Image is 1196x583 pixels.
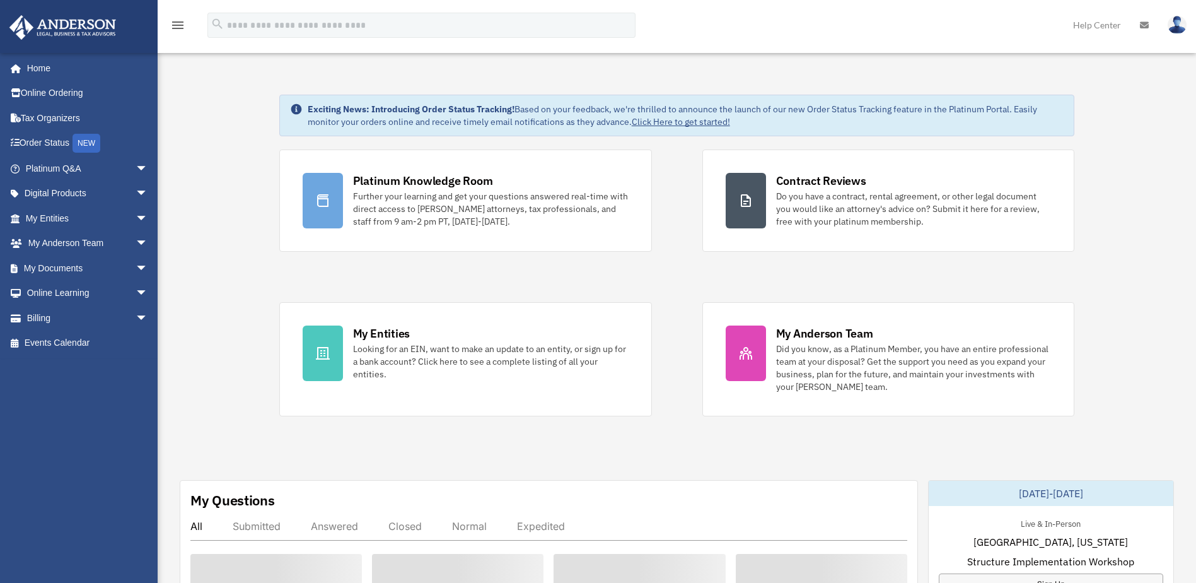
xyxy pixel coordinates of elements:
div: Based on your feedback, we're thrilled to announce the launch of our new Order Status Tracking fe... [308,103,1064,128]
div: Did you know, as a Platinum Member, you have an entire professional team at your disposal? Get th... [776,343,1052,393]
div: Expedited [517,520,565,533]
div: Contract Reviews [776,173,866,189]
span: arrow_drop_down [136,305,161,331]
div: My Questions [190,491,275,510]
a: Tax Organizers [9,105,167,131]
span: arrow_drop_down [136,181,161,207]
div: Submitted [233,520,281,533]
a: Contract Reviews Do you have a contract, rental agreement, or other legal document you would like... [702,150,1075,252]
i: menu [170,18,185,33]
div: Normal [452,520,487,533]
div: Closed [388,520,422,533]
a: Platinum Knowledge Room Further your learning and get your questions answered real-time with dire... [279,150,652,252]
a: My Anderson Team Did you know, as a Platinum Member, you have an entire professional team at your... [702,302,1075,416]
div: Do you have a contract, rental agreement, or other legal document you would like an attorney's ad... [776,190,1052,228]
span: Structure Implementation Workshop [967,554,1134,569]
span: arrow_drop_down [136,231,161,257]
div: My Entities [353,326,410,341]
span: [GEOGRAPHIC_DATA], [US_STATE] [973,534,1128,550]
a: menu [170,22,185,33]
a: Billingarrow_drop_down [9,305,167,331]
a: My Anderson Teamarrow_drop_down [9,231,167,256]
div: My Anderson Team [776,326,873,341]
a: Online Ordering [9,81,167,106]
strong: Exciting News: Introducing Order Status Tracking! [308,103,514,115]
span: arrow_drop_down [136,256,161,281]
div: Further your learning and get your questions answered real-time with direct access to [PERSON_NAM... [353,190,629,228]
a: Click Here to get started! [632,116,730,127]
a: Platinum Q&Aarrow_drop_down [9,156,167,181]
div: Answered [311,520,358,533]
i: search [211,17,224,31]
a: My Entities Looking for an EIN, want to make an update to an entity, or sign up for a bank accoun... [279,302,652,416]
div: Platinum Knowledge Room [353,173,493,189]
img: User Pic [1168,16,1187,34]
div: [DATE]-[DATE] [929,481,1173,506]
span: arrow_drop_down [136,156,161,182]
a: Order StatusNEW [9,131,167,156]
a: Home [9,56,161,81]
a: Digital Productsarrow_drop_down [9,181,167,206]
a: Online Learningarrow_drop_down [9,281,167,306]
div: All [190,520,202,533]
img: Anderson Advisors Platinum Portal [6,15,120,40]
span: arrow_drop_down [136,206,161,232]
a: My Documentsarrow_drop_down [9,256,167,281]
div: Looking for an EIN, want to make an update to an entity, or sign up for a bank account? Click her... [353,343,629,380]
span: arrow_drop_down [136,281,161,307]
a: My Entitiesarrow_drop_down [9,206,167,231]
a: Events Calendar [9,331,167,356]
div: Live & In-Person [1011,516,1091,529]
div: NEW [73,134,100,153]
